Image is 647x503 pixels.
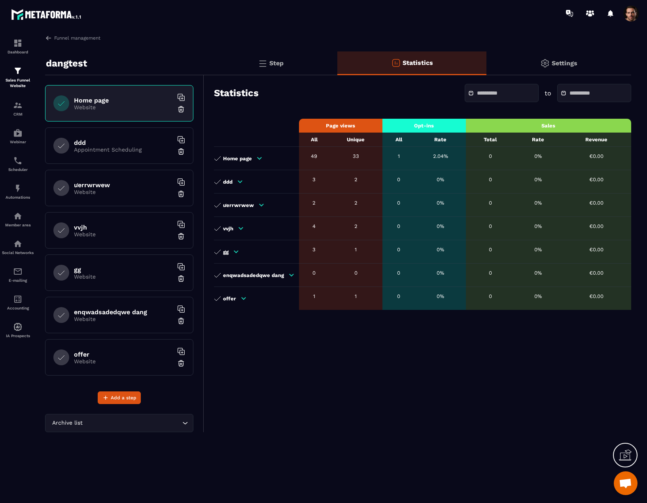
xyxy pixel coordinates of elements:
div: 3 [303,177,325,182]
img: scheduler [13,156,23,165]
h6: offer [74,351,173,358]
p: Statistics [403,59,433,66]
img: email [13,267,23,276]
div: 0 [386,200,411,206]
p: Scheduler [2,167,34,172]
div: 0 [386,177,411,182]
a: Funnel management [45,34,100,42]
a: social-networksocial-networkSocial Networks [2,233,34,261]
div: 1 [386,153,411,159]
img: trash [177,232,185,240]
div: 0 [470,247,511,252]
h6: gg [74,266,173,273]
span: Add a step [111,394,136,402]
p: enqwadsadedqwe dang [223,272,284,278]
div: 1 [303,293,325,299]
div: 0 [333,270,378,276]
p: ưerrwrwew [223,202,254,208]
div: 0% [419,223,462,229]
img: social-network [13,239,23,249]
div: 0% [419,293,462,299]
div: 0% [518,247,557,252]
div: 0 [470,223,511,229]
div: €0.00 [565,293,627,299]
a: automationsautomationsMember area [2,205,34,233]
h6: Home page [74,97,173,104]
p: Dashboard [2,50,34,54]
p: Settings [552,59,577,67]
div: 49 [303,153,325,159]
button: Add a step [98,391,141,404]
img: formation [13,101,23,110]
div: 0% [518,153,557,159]
th: Rate [415,133,466,147]
div: 0% [419,200,462,206]
th: All [299,133,329,147]
div: 0 [386,223,411,229]
a: schedulerschedulerScheduler [2,150,34,178]
div: 1 [333,247,378,252]
img: trash [177,190,185,198]
th: Revenue [561,133,631,147]
div: €0.00 [565,153,627,159]
th: Sales [466,119,631,133]
th: All [382,133,415,147]
img: accountant [13,294,23,304]
div: 0 [470,177,511,182]
img: stats-o.f719a939.svg [391,58,401,68]
p: Website [74,358,173,364]
div: 2 [303,200,325,206]
a: formationformationSales Funnel Website [2,60,34,95]
img: trash [177,317,185,325]
div: 2 [333,200,378,206]
p: to [545,89,551,97]
img: formation [13,38,23,48]
p: Social Networks [2,251,34,255]
div: 0% [518,200,557,206]
div: 2 [333,223,378,229]
div: 0% [518,270,557,276]
p: Appointment Scheduling [74,146,173,153]
input: Search for option [84,419,180,427]
p: offer [223,296,236,302]
h6: ưerrwrwew [74,181,173,189]
h3: Statistics [214,87,259,99]
a: automationsautomationsWebinar [2,122,34,150]
div: Open chat [614,471,638,495]
p: CRM [2,112,34,116]
div: 0 [470,293,511,299]
img: bars.0d591741.svg [258,59,267,68]
h6: enqwadsadedqwe dang [74,308,173,316]
div: 0% [518,177,557,182]
p: Website [74,316,173,322]
div: €0.00 [565,247,627,252]
p: Automations [2,195,34,199]
th: Unique [329,133,382,147]
div: 2 [333,177,378,182]
p: IA Prospects [2,334,34,338]
img: logo [11,7,82,21]
p: E-mailing [2,278,34,283]
div: 0 [386,247,411,252]
div: €0.00 [565,177,627,182]
p: Home page [223,156,252,161]
div: 0 [303,270,325,276]
img: automations [13,322,23,332]
p: Member area [2,223,34,227]
span: Archive list [50,419,84,427]
div: Search for option [45,414,193,432]
p: Webinar [2,140,34,144]
p: Sales Funnel Website [2,78,34,89]
div: 0% [518,223,557,229]
img: automations [13,128,23,138]
div: 3 [303,247,325,252]
div: 1 [333,293,378,299]
div: 0% [419,270,462,276]
th: Opt-ins [382,119,466,133]
a: emailemailE-mailing [2,261,34,289]
p: gg [223,249,229,255]
h6: vvjh [74,224,173,231]
div: 4 [303,223,325,229]
div: 0 [470,153,511,159]
div: 0% [419,247,462,252]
